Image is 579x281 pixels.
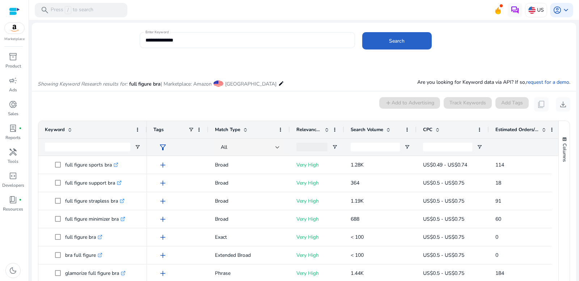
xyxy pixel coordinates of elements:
[9,148,17,156] span: handyman
[215,212,283,226] p: Broad
[423,126,432,133] span: CPC
[38,81,127,87] i: Showing Keyword Research results for:
[65,212,125,226] p: full figure minimizer bra
[159,269,167,278] span: add
[51,6,93,14] p: Press to search
[351,180,359,186] span: 364
[296,212,338,226] p: Very High
[556,97,570,112] button: download
[9,100,17,109] span: donut_small
[351,198,364,204] span: 1.19K
[159,251,167,260] span: add
[65,266,126,281] p: glamorize full figure bra
[423,198,464,204] span: US$0.5 - US$0.75
[296,248,338,263] p: Very High
[477,144,482,150] button: Open Filter Menu
[4,36,25,42] p: Marketplace
[19,127,22,130] span: fiber_manual_record
[65,248,102,263] p: bra full figure
[9,124,17,133] span: lab_profile
[553,6,562,14] span: account_circle
[135,144,140,150] button: Open Filter Menu
[495,270,504,277] span: 184
[161,81,212,87] span: | Marketplace: Amazon
[159,233,167,242] span: add
[362,32,432,49] button: Search
[129,81,161,87] span: full figure bra
[423,143,472,151] input: CPC Filter Input
[423,270,464,277] span: US$0.5 - US$0.75
[495,126,539,133] span: Estimated Orders/Month
[8,111,18,117] p: Sales
[215,266,283,281] p: Phrase
[225,81,276,87] span: [GEOGRAPHIC_DATA]
[351,216,359,222] span: 688
[45,126,65,133] span: Keyword
[9,195,17,204] span: book_4
[296,126,322,133] span: Relevance Score
[145,30,169,35] mat-label: Enter Keyword
[9,172,17,180] span: code_blocks
[423,252,464,259] span: US$0.5 - US$0.75
[19,198,22,201] span: fiber_manual_record
[526,79,569,86] a: request for a demo
[351,126,383,133] span: Search Volume
[404,144,410,150] button: Open Filter Menu
[495,161,504,168] span: 114
[351,234,364,241] span: < 100
[215,248,283,263] p: Extended Broad
[495,234,498,241] span: 0
[495,216,501,222] span: 60
[351,270,364,277] span: 1.44K
[296,230,338,245] p: Very High
[296,176,338,190] p: Very High
[351,143,400,151] input: Search Volume Filter Input
[9,52,17,61] span: inventory_2
[423,180,464,186] span: US$0.5 - US$0.75
[561,143,568,162] span: Columns
[562,6,570,14] span: keyboard_arrow_down
[423,234,464,241] span: US$0.5 - US$0.75
[495,252,498,259] span: 0
[9,87,17,93] p: Ads
[65,176,122,190] p: full figure support bra
[296,266,338,281] p: Very High
[45,143,130,151] input: Keyword Filter Input
[332,144,338,150] button: Open Filter Menu
[5,63,21,69] p: Product
[351,252,364,259] span: < 100
[65,157,118,172] p: full figure sports bra
[389,37,405,45] span: Search
[215,126,240,133] span: Match Type
[495,180,501,186] span: 18
[159,197,167,206] span: add
[528,7,536,14] img: us.svg
[215,194,283,208] p: Broad
[221,144,227,151] span: All
[2,182,24,189] p: Developers
[9,266,17,275] span: dark_mode
[351,161,364,168] span: 1.28K
[9,76,17,85] span: campaign
[159,179,167,187] span: add
[5,23,24,34] img: amazon.svg
[423,216,464,222] span: US$0.5 - US$0.75
[296,194,338,208] p: Very High
[159,161,167,169] span: add
[495,198,501,204] span: 91
[215,176,283,190] p: Broad
[8,158,18,165] p: Tools
[65,194,124,208] p: full figure strapless bra
[159,143,167,152] span: filter_alt
[215,157,283,172] p: Broad
[537,4,544,16] p: US
[417,78,570,86] p: Are you looking for Keyword data via API? If so, .
[65,230,102,245] p: full figure bra
[41,6,49,14] span: search
[65,6,71,14] span: /
[423,161,467,168] span: US$0.49 - US$0.74
[215,230,283,245] p: Exact
[3,206,23,212] p: Resources
[278,79,284,88] mat-icon: edit
[153,126,164,133] span: Tags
